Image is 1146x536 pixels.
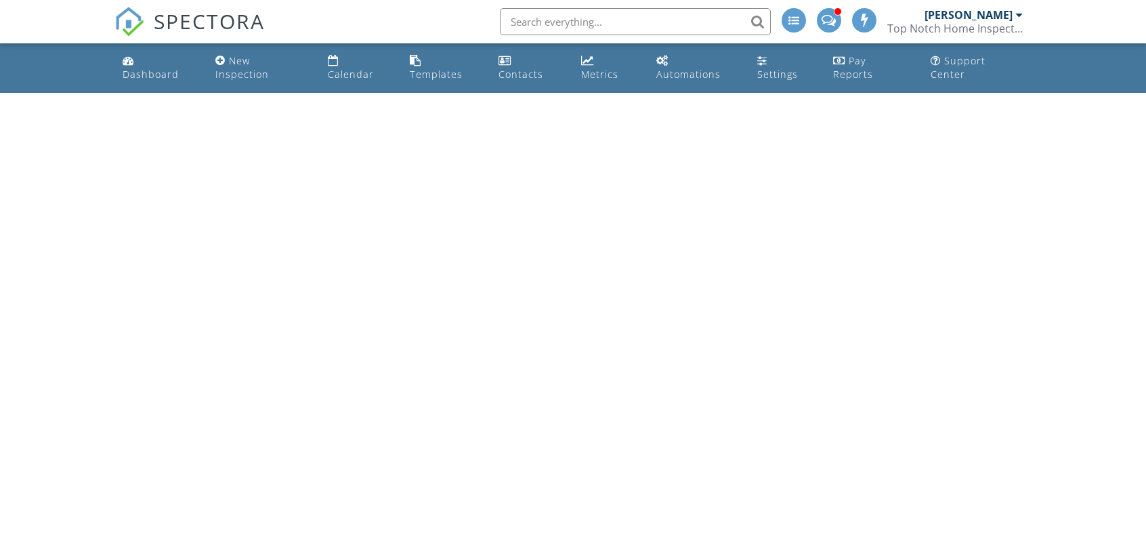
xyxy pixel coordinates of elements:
[215,54,269,81] div: New Inspection
[651,49,742,87] a: Automations (Advanced)
[123,68,179,81] div: Dashboard
[410,68,463,81] div: Templates
[328,68,374,81] div: Calendar
[498,68,543,81] div: Contacts
[576,49,640,87] a: Metrics
[404,49,483,87] a: Templates
[931,54,985,81] div: Support Center
[493,49,565,87] a: Contacts
[887,22,1023,35] div: Top Notch Home Inspection
[752,49,817,87] a: Settings
[656,68,721,81] div: Automations
[114,7,144,37] img: The Best Home Inspection Software - Spectora
[925,8,1013,22] div: [PERSON_NAME]
[154,7,265,35] span: SPECTORA
[114,18,265,47] a: SPECTORA
[117,49,199,87] a: Dashboard
[828,49,915,87] a: Pay Reports
[925,49,1028,87] a: Support Center
[500,8,771,35] input: Search everything...
[833,54,873,81] div: Pay Reports
[581,68,618,81] div: Metrics
[322,49,394,87] a: Calendar
[757,68,798,81] div: Settings
[210,49,312,87] a: New Inspection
